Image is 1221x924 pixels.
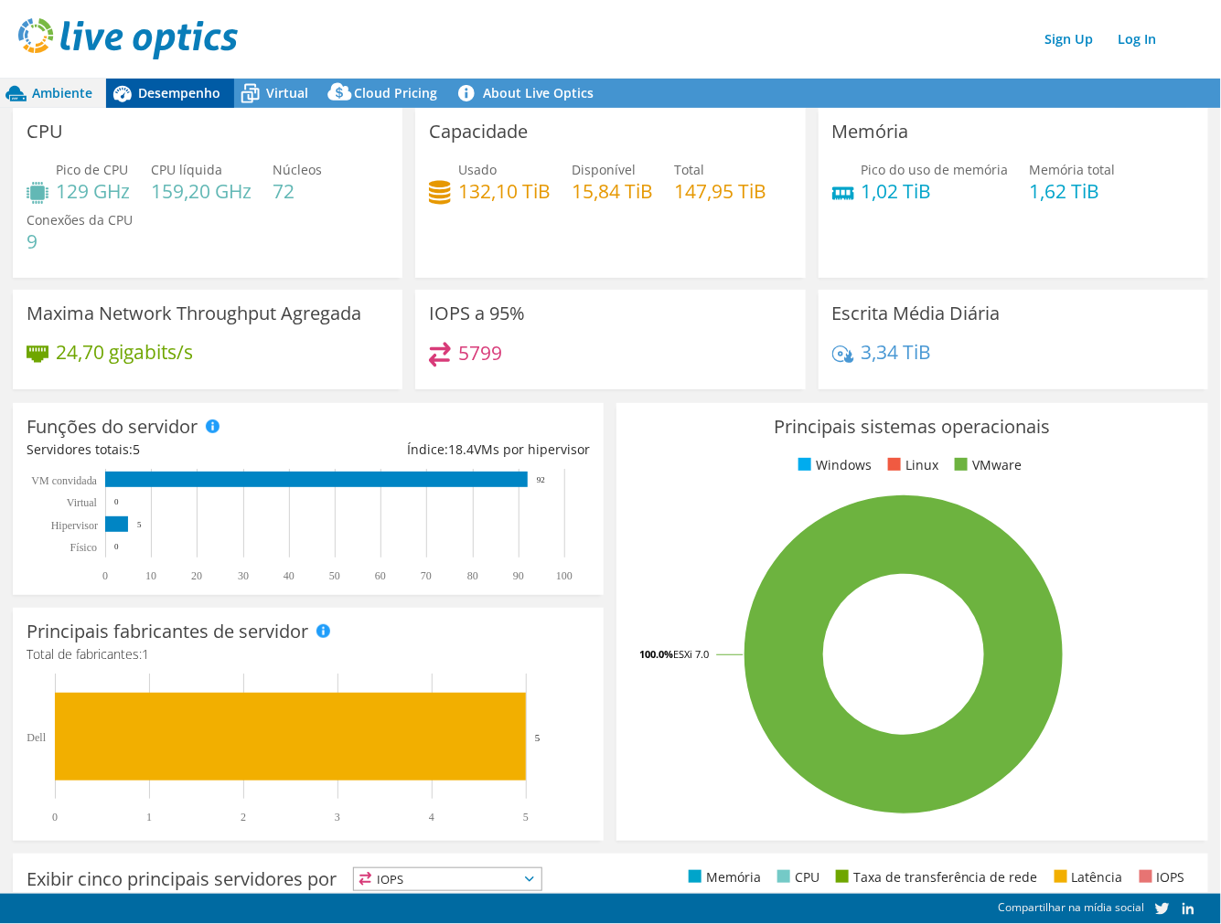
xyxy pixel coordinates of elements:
li: Memória [684,867,761,887]
h3: Principais sistemas operacionais [630,417,1194,437]
text: 20 [191,569,202,582]
h4: 72 [273,181,322,201]
li: IOPS [1135,867,1185,887]
li: Taxa de transferência de rede [831,867,1038,887]
span: Cloud Pricing [354,84,437,101]
text: VM convidada [31,474,97,487]
span: Pico de CPU [56,161,128,178]
text: 100 [556,569,573,582]
span: Usado [458,161,497,178]
div: Índice: VMs por hipervisor [308,440,590,460]
text: Hipervisor [51,519,98,532]
span: Conexões da CPU [27,211,133,228]
text: 92 [537,475,545,484]
text: 5 [523,811,529,823]
text: 0 [52,811,58,823]
text: 10 [145,569,156,582]
h3: Maxima Network Throughput Agregada [27,303,361,324]
text: 0 [102,569,108,582]
h4: 129 GHz [56,181,130,201]
text: 60 [375,569,386,582]
h4: 132,10 TiB [458,181,551,201]
h4: 1,02 TiB [862,181,1009,201]
text: 4 [429,811,434,823]
h4: 9 [27,231,133,251]
li: Latência [1050,867,1123,887]
text: 5 [137,520,142,529]
text: 0 [114,497,119,506]
a: Sign Up [1035,26,1102,52]
div: Servidores totais: [27,440,308,460]
h4: Total de fabricantes: [27,644,590,664]
li: VMware [950,455,1022,475]
h3: Funções do servidor [27,417,198,437]
text: 5 [535,732,541,743]
text: 50 [329,569,340,582]
li: CPU [773,867,819,887]
span: Desempenho [138,84,220,101]
text: 2 [241,811,246,823]
a: About Live Optics [451,79,607,108]
a: Log In [1109,26,1166,52]
span: Virtual [266,84,308,101]
h4: 5799 [458,343,502,363]
span: Ambiente [32,84,92,101]
tspan: Físico [70,541,97,554]
span: Pico do uso de memória [862,161,1009,178]
span: Memória total [1030,161,1116,178]
text: 30 [238,569,249,582]
text: 80 [467,569,478,582]
h4: 1,62 TiB [1030,181,1116,201]
h3: Capacidade [429,122,528,142]
li: Linux [884,455,938,475]
text: 70 [421,569,432,582]
h4: 15,84 TiB [572,181,653,201]
text: 40 [284,569,295,582]
li: Windows [794,455,872,475]
span: CPU líquida [151,161,222,178]
h3: Memória [832,122,909,142]
h3: Principais fabricantes de servidor [27,621,308,642]
h3: IOPS a 95% [429,303,525,324]
h4: 3,34 TiB [862,342,932,362]
text: Virtual [67,496,98,509]
span: Total [674,161,704,178]
img: live_optics_svg.svg [18,18,238,59]
span: IOPS [354,868,541,890]
h4: 147,95 TiB [674,181,766,201]
h3: Escrita Média Diária [832,303,1001,324]
span: 18.4 [448,441,474,458]
h4: 24,70 gigabits/s [56,342,193,362]
span: Compartilhar na mídia social [998,900,1144,916]
text: 3 [335,811,340,823]
h3: CPU [27,122,63,142]
span: Disponível [572,161,636,178]
text: 0 [114,542,119,551]
tspan: 100.0% [639,647,673,661]
h4: 159,20 GHz [151,181,252,201]
tspan: ESXi 7.0 [673,647,709,661]
text: 90 [513,569,524,582]
text: 1 [146,811,152,823]
span: 1 [142,645,149,663]
text: Dell [27,731,46,744]
span: Núcleos [273,161,322,178]
span: 5 [133,441,140,458]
